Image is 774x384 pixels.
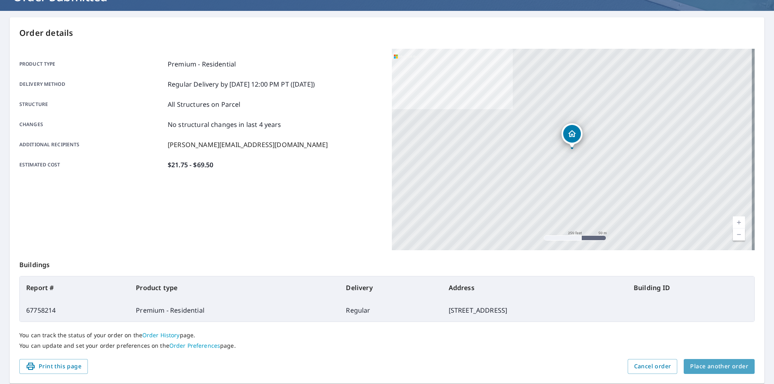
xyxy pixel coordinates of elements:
button: Print this page [19,359,88,374]
p: Changes [19,120,164,129]
div: Dropped pin, building 1, Residential property, 6 SHAMROCK TERR FREDERICTON NB E3B2S4 [562,123,583,148]
a: Current Level 17, Zoom Out [733,228,745,241]
p: All Structures on Parcel [168,100,241,109]
th: Report # [20,276,129,299]
p: [PERSON_NAME][EMAIL_ADDRESS][DOMAIN_NAME] [168,140,328,149]
p: Additional recipients [19,140,164,149]
p: No structural changes in last 4 years [168,120,281,129]
a: Current Level 17, Zoom In [733,216,745,228]
p: Regular Delivery by [DATE] 12:00 PM PT ([DATE]) [168,79,315,89]
button: Cancel order [628,359,678,374]
p: Premium - Residential [168,59,236,69]
p: Buildings [19,250,755,276]
p: Estimated cost [19,160,164,170]
button: Place another order [684,359,755,374]
p: You can track the status of your order on the page. [19,332,755,339]
td: 67758214 [20,299,129,322]
p: Product type [19,59,164,69]
td: Premium - Residential [129,299,339,322]
p: Structure [19,100,164,109]
p: Order details [19,27,755,39]
th: Address [442,276,627,299]
a: Order History [142,331,180,339]
span: Place another order [690,361,748,372]
th: Building ID [627,276,754,299]
p: Delivery method [19,79,164,89]
span: Cancel order [634,361,671,372]
td: Regular [339,299,442,322]
p: $21.75 - $69.50 [168,160,213,170]
th: Product type [129,276,339,299]
span: Print this page [26,361,81,372]
td: [STREET_ADDRESS] [442,299,627,322]
th: Delivery [339,276,442,299]
a: Order Preferences [169,342,220,349]
p: You can update and set your order preferences on the page. [19,342,755,349]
